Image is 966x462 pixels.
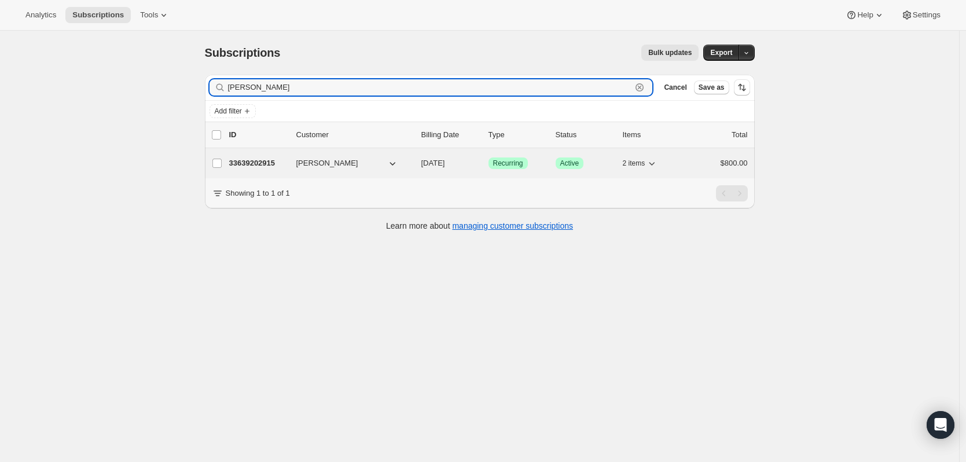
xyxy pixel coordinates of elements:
span: [DATE] [421,159,445,167]
p: Customer [296,129,412,141]
span: Export [710,48,732,57]
div: Items [623,129,681,141]
div: 33639202915[PERSON_NAME][DATE]SuccessRecurringSuccessActive2 items$800.00 [229,155,748,171]
span: Tools [140,10,158,20]
span: [PERSON_NAME] [296,157,358,169]
p: ID [229,129,287,141]
span: Recurring [493,159,523,168]
div: Open Intercom Messenger [927,411,954,439]
p: 33639202915 [229,157,287,169]
button: Cancel [659,80,691,94]
span: Settings [913,10,941,20]
p: Showing 1 to 1 of 1 [226,188,290,199]
span: Analytics [25,10,56,20]
input: Filter subscribers [228,79,632,96]
button: Add filter [210,104,256,118]
button: Sort the results [734,79,750,96]
span: Active [560,159,579,168]
button: Subscriptions [65,7,131,23]
span: $800.00 [721,159,748,167]
p: Status [556,129,614,141]
span: Subscriptions [205,46,281,59]
span: Subscriptions [72,10,124,20]
button: Clear [634,82,645,93]
a: managing customer subscriptions [452,221,573,230]
button: Help [839,7,891,23]
button: Export [703,45,739,61]
p: Total [732,129,747,141]
button: Save as [694,80,729,94]
p: Learn more about [386,220,573,232]
button: [PERSON_NAME] [289,154,405,173]
div: IDCustomerBilling DateTypeStatusItemsTotal [229,129,748,141]
button: 2 items [623,155,658,171]
button: Analytics [19,7,63,23]
span: Cancel [664,83,686,92]
span: Help [857,10,873,20]
span: Bulk updates [648,48,692,57]
nav: Pagination [716,185,748,201]
button: Tools [133,7,177,23]
span: Save as [699,83,725,92]
span: Add filter [215,107,242,116]
button: Bulk updates [641,45,699,61]
div: Type [488,129,546,141]
span: 2 items [623,159,645,168]
p: Billing Date [421,129,479,141]
button: Settings [894,7,947,23]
